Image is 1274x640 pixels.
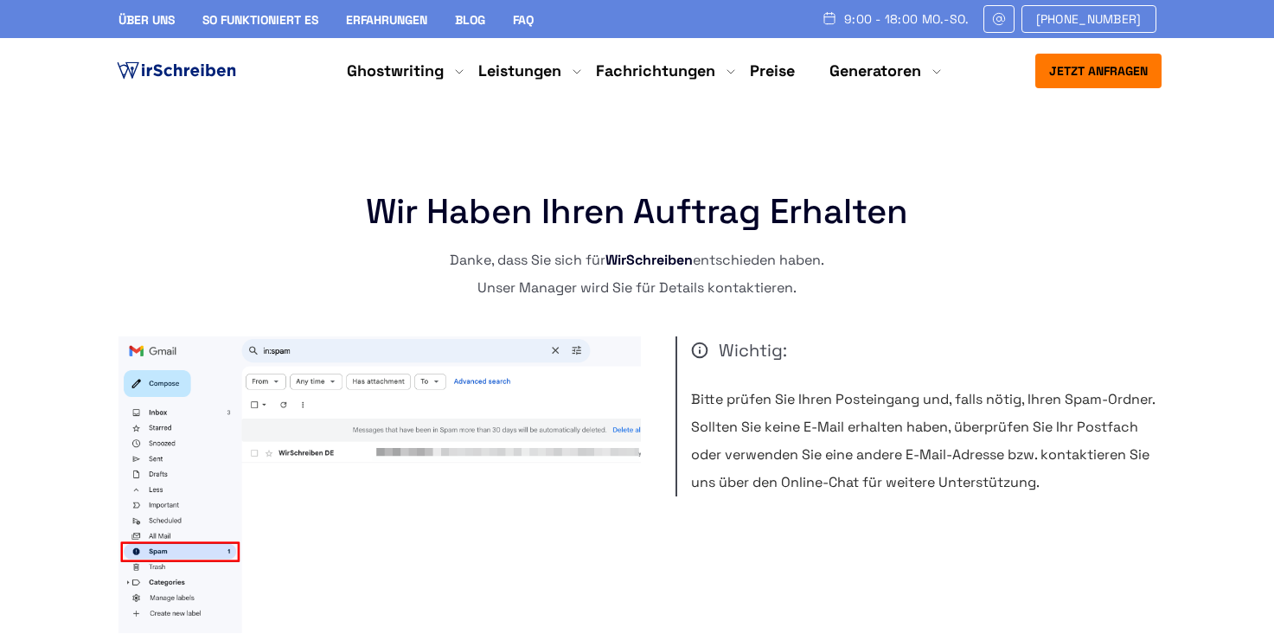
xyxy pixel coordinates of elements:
[596,61,715,81] a: Fachrichtungen
[118,274,1156,302] p: Unser Manager wird Sie für Details kontaktieren.
[1021,5,1156,33] a: [PHONE_NUMBER]
[455,12,485,28] a: Blog
[346,12,427,28] a: Erfahrungen
[113,58,240,84] img: logo ghostwriter-österreich
[202,12,318,28] a: So funktioniert es
[750,61,795,80] a: Preise
[118,12,175,28] a: Über uns
[513,12,534,28] a: FAQ
[691,336,1156,364] span: Wichtig:
[1035,54,1162,88] button: Jetzt anfragen
[844,12,970,26] span: 9:00 - 18:00 Mo.-So.
[118,246,1156,274] p: Danke, dass Sie sich für entschieden haben.
[347,61,444,81] a: Ghostwriting
[1036,12,1142,26] span: [PHONE_NUMBER]
[118,195,1156,229] h1: Wir haben Ihren Auftrag erhalten
[822,11,837,25] img: Schedule
[478,61,561,81] a: Leistungen
[605,251,693,269] strong: WirSchreiben
[118,336,641,634] img: thanks
[691,386,1156,496] p: Bitte prüfen Sie Ihren Posteingang und, falls nötig, Ihren Spam-Ordner. Sollten Sie keine E-Mail ...
[991,12,1007,26] img: Email
[829,61,921,81] a: Generatoren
